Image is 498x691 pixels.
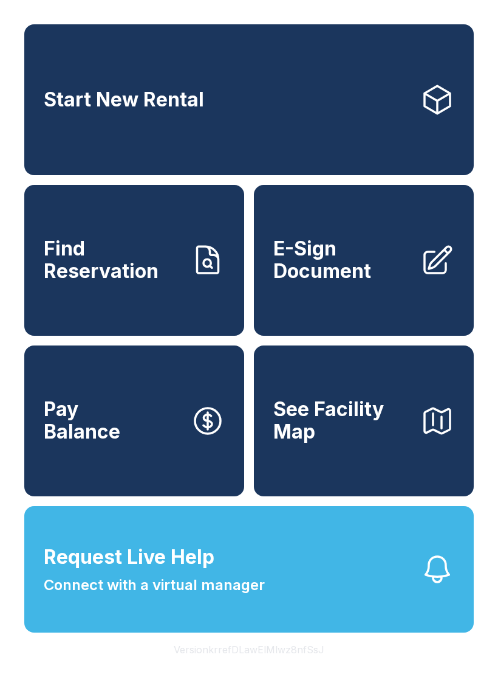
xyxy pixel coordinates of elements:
button: PayBalance [24,345,244,496]
button: Request Live HelpConnect with a virtual manager [24,506,474,633]
a: Start New Rental [24,24,474,175]
a: Find Reservation [24,185,244,336]
button: VersionkrrefDLawElMlwz8nfSsJ [164,633,334,667]
span: E-Sign Document [273,238,411,282]
span: Request Live Help [44,543,214,572]
span: Find Reservation [44,238,181,282]
a: E-Sign Document [254,185,474,336]
span: See Facility Map [273,398,411,443]
span: Connect with a virtual manager [44,574,265,596]
button: See Facility Map [254,345,474,496]
span: Start New Rental [44,89,204,111]
span: Pay Balance [44,398,120,443]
